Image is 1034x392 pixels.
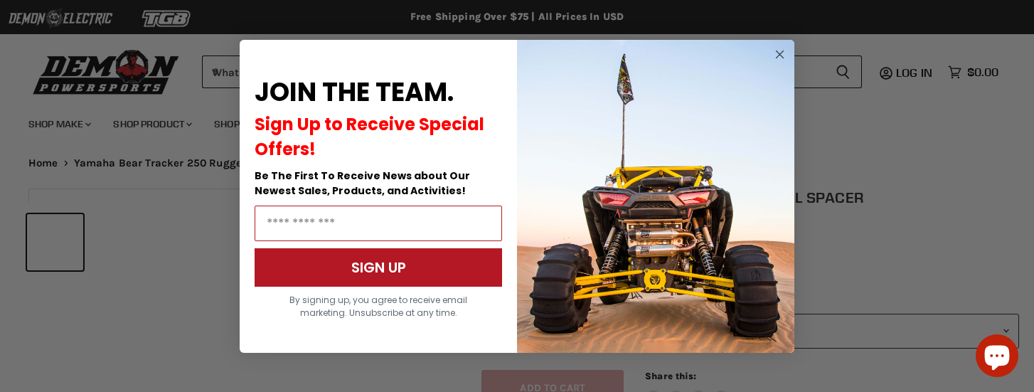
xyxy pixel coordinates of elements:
[971,334,1023,381] inbox-online-store-chat: Shopify online store chat
[255,169,470,198] span: Be The First To Receive News about Our Newest Sales, Products, and Activities!
[255,248,502,287] button: SIGN UP
[255,112,484,161] span: Sign Up to Receive Special Offers!
[289,294,467,319] span: By signing up, you agree to receive email marketing. Unsubscribe at any time.
[517,40,794,353] img: a9095488-b6e7-41ba-879d-588abfab540b.jpeg
[771,46,789,63] button: Close dialog
[255,206,502,241] input: Email Address
[255,74,454,110] span: JOIN THE TEAM.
